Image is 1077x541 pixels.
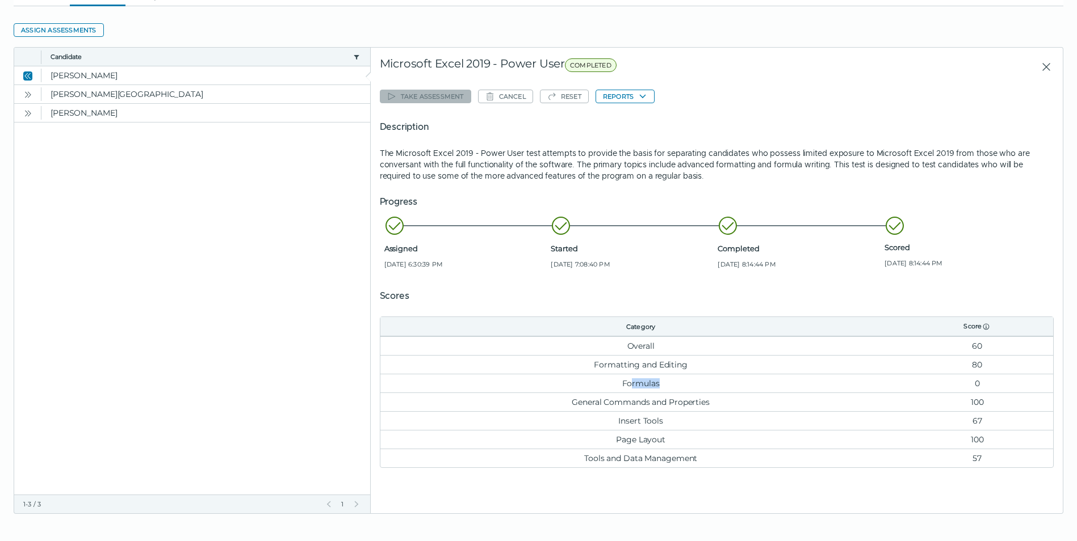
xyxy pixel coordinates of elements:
[380,289,1054,303] h5: Scores
[1032,57,1054,77] button: Close
[902,336,1053,355] td: 60
[41,104,370,122] clr-dg-cell: [PERSON_NAME]
[902,411,1053,430] td: 67
[902,355,1053,374] td: 80
[384,244,547,253] span: Assigned
[380,430,902,449] td: Page Layout
[340,500,345,509] span: 1
[324,500,333,509] button: Previous Page
[21,87,35,101] button: Open
[596,90,655,103] button: Reports
[551,244,713,253] span: Started
[380,147,1054,181] p: The Microsoft Excel 2019 - Power User test attempts to provide the basis for separating candidate...
[352,500,361,509] button: Next Page
[380,411,902,430] td: Insert Tools
[23,71,32,81] cds-icon: Close
[902,392,1053,411] td: 100
[902,374,1053,392] td: 0
[41,85,370,103] clr-dg-cell: [PERSON_NAME][GEOGRAPHIC_DATA]
[885,259,1047,268] span: [DATE] 8:14:44 PM
[551,260,713,269] span: [DATE] 7:08:40 PM
[384,260,547,269] span: [DATE] 6:30:39 PM
[718,260,880,269] span: [DATE] 8:14:44 PM
[380,120,1054,134] h5: Description
[352,52,361,61] button: candidate filter
[14,23,104,37] button: Assign assessments
[21,106,35,120] button: Open
[380,90,471,103] button: Take assessment
[565,58,617,72] span: COMPLETED
[902,430,1053,449] td: 100
[380,355,902,374] td: Formatting and Editing
[902,317,1053,336] th: Score
[540,90,589,103] button: Reset
[380,449,902,467] td: Tools and Data Management
[718,244,880,253] span: Completed
[380,374,902,392] td: Formulas
[21,69,35,82] button: Close
[380,336,902,355] td: Overall
[478,90,533,103] button: Cancel
[380,195,1054,209] h5: Progress
[885,243,1047,252] span: Scored
[23,109,32,118] cds-icon: Open
[380,317,902,336] th: Category
[41,66,370,84] clr-dg-cell: [PERSON_NAME]
[23,90,32,99] cds-icon: Open
[902,449,1053,467] td: 57
[380,392,902,411] td: General Commands and Properties
[380,57,827,77] div: Microsoft Excel 2019 - Power User
[51,52,349,61] button: Candidate
[23,500,317,509] div: 1-3 / 3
